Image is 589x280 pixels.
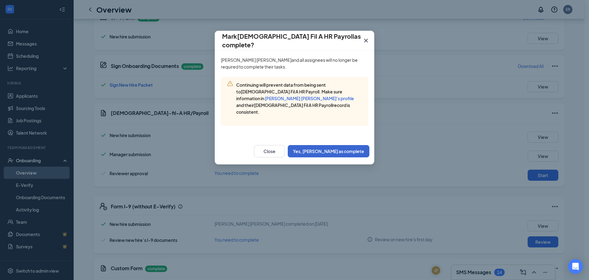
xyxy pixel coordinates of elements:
button: Close [358,31,374,50]
span: [PERSON_NAME] [PERSON_NAME] and all assignees will no longer be required to complete their tasks. [221,57,358,69]
span: [PERSON_NAME] [PERSON_NAME] 's profile [265,96,354,101]
button: [PERSON_NAME] [PERSON_NAME]'s profile [265,95,354,101]
button: Yes, [PERSON_NAME] as complete [288,145,369,157]
span: Continuing will prevent data from being sent to [DEMOGRAPHIC_DATA] Fil A HR Payroll . Make sure i... [236,82,354,115]
svg: Cross [362,37,370,44]
div: Open Intercom Messenger [568,259,583,274]
button: Close [254,145,285,157]
svg: Warning [227,81,233,87]
h4: Mark [DEMOGRAPHIC_DATA] Fil A HR Payroll as complete? [222,32,367,49]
